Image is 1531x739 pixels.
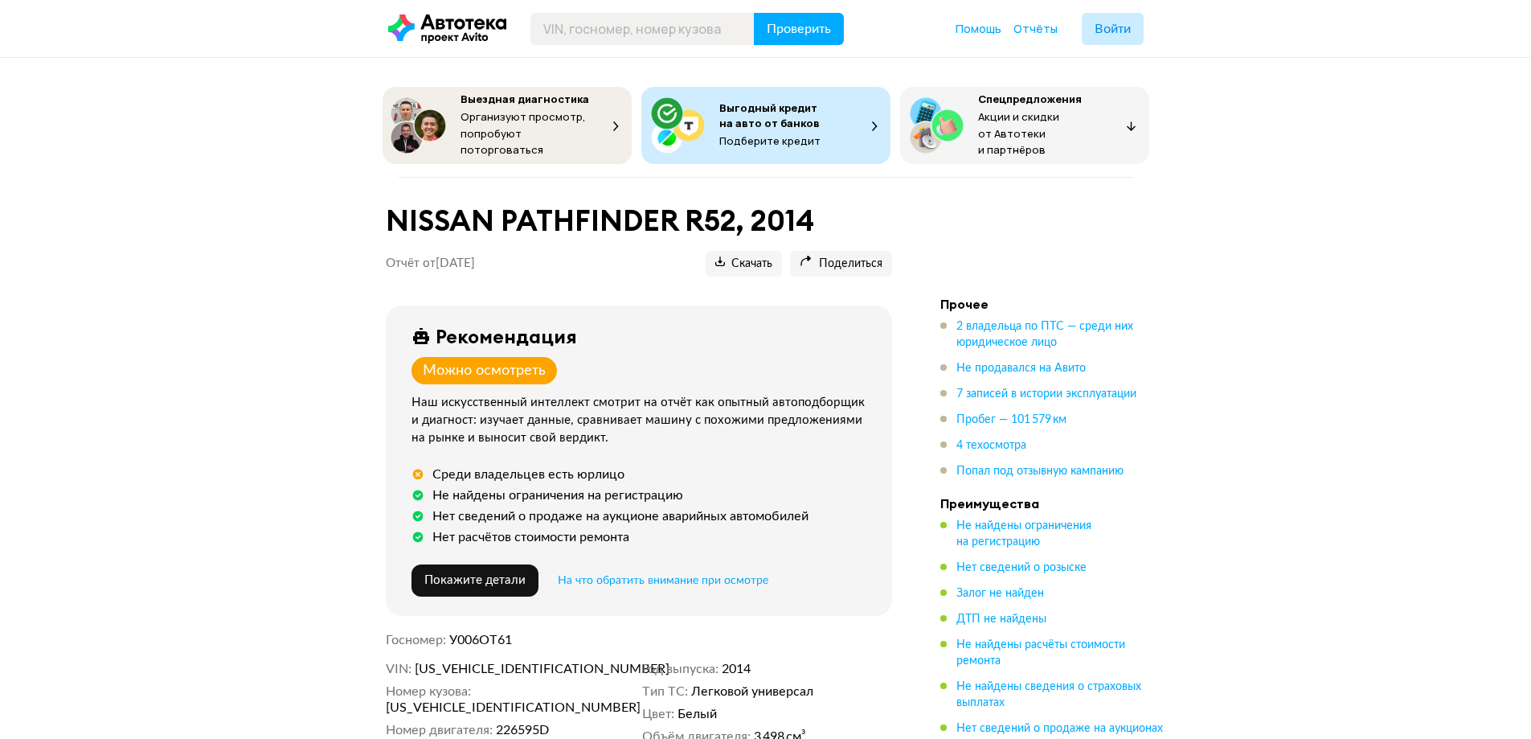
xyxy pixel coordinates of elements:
span: Белый [677,706,717,722]
span: Не найдены ограничения на регистрацию [956,520,1091,548]
button: Поделиться [790,251,892,277]
div: Нет сведений о продаже на аукционе аварийных автомобилей [432,508,808,524]
span: 2014 [722,661,751,677]
span: Не найдены сведения о страховых выплатах [956,681,1141,708]
span: [US_VEHICLE_IDENTIFICATION_NUMBER] [415,661,600,677]
span: Покажите детали [424,574,526,586]
button: Войти [1082,13,1144,45]
div: Среди владельцев есть юрлицо [432,466,624,482]
div: Нет расчётов стоимости ремонта [432,529,629,545]
div: Не найдены ограничения на регистрацию [432,487,683,503]
h4: Прочее [940,296,1165,312]
button: Выгодный кредит на авто от банковПодберите кредит [641,87,890,164]
input: VIN, госномер, номер кузова [530,13,755,45]
div: Можно осмотреть [423,362,546,380]
span: 7 записей в истории эксплуатации [956,388,1136,400]
p: Отчёт от [DATE] [386,256,475,272]
h1: NISSAN PATHFINDER R52, 2014 [386,203,892,238]
dt: Госномер [386,632,446,648]
span: На что обратить внимание при осмотре [558,575,768,586]
span: Попал под отзывную кампанию [956,466,1124,477]
button: СпецпредложенияАкции и скидки от Автотеки и партнёров [900,87,1149,164]
span: Легковой универсал [691,684,813,700]
dt: Цвет [642,706,674,722]
span: Отчёты [1013,21,1058,36]
span: Не найдены расчёты стоимости ремонта [956,639,1125,667]
span: Залог не найден [956,588,1044,599]
h4: Преимущества [940,495,1165,511]
span: Спецпредложения [978,92,1082,106]
dt: Номер кузова [386,684,471,700]
button: Скачать [706,251,782,277]
span: У006ОТ61 [449,634,512,647]
div: Наш искусственный интеллект смотрит на отчёт как опытный автоподборщик и диагност: изучает данные... [411,394,873,447]
button: Проверить [754,13,844,45]
span: 226595D [496,722,549,738]
span: Пробег — 101 579 км [956,414,1066,425]
button: Покажите детали [411,565,538,597]
span: Нет сведений о розыске [956,562,1087,573]
div: Рекомендация [436,325,577,347]
span: [US_VEHICLE_IDENTIFICATION_NUMBER] [386,700,571,716]
span: Подберите кредит [719,133,821,148]
span: 4 техосмотра [956,440,1026,451]
a: Отчёты [1013,21,1058,37]
a: Помощь [956,21,1001,37]
dt: VIN [386,661,411,677]
span: Скачать [715,257,772,272]
span: Не продавался на Авито [956,363,1086,374]
dt: Год выпуска [642,661,718,677]
span: Помощь [956,21,1001,36]
span: Организуют просмотр, попробуют поторговаться [461,109,586,157]
span: Проверить [767,23,831,35]
span: Поделиться [800,257,882,272]
span: ДТП не найдены [956,614,1046,625]
span: Выездная диагностика [461,92,589,106]
span: 2 владельца по ПТС — среди них юридическое лицо [956,321,1133,348]
span: Выгодный кредит на авто от банков [719,101,820,130]
dt: Номер двигателя [386,722,493,738]
button: Выездная диагностикаОрганизуют просмотр, попробуют поторговаться [383,87,632,164]
dt: Тип ТС [642,684,688,700]
span: Акции и скидки от Автотеки и партнёров [978,109,1059,157]
span: Войти [1095,23,1131,35]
